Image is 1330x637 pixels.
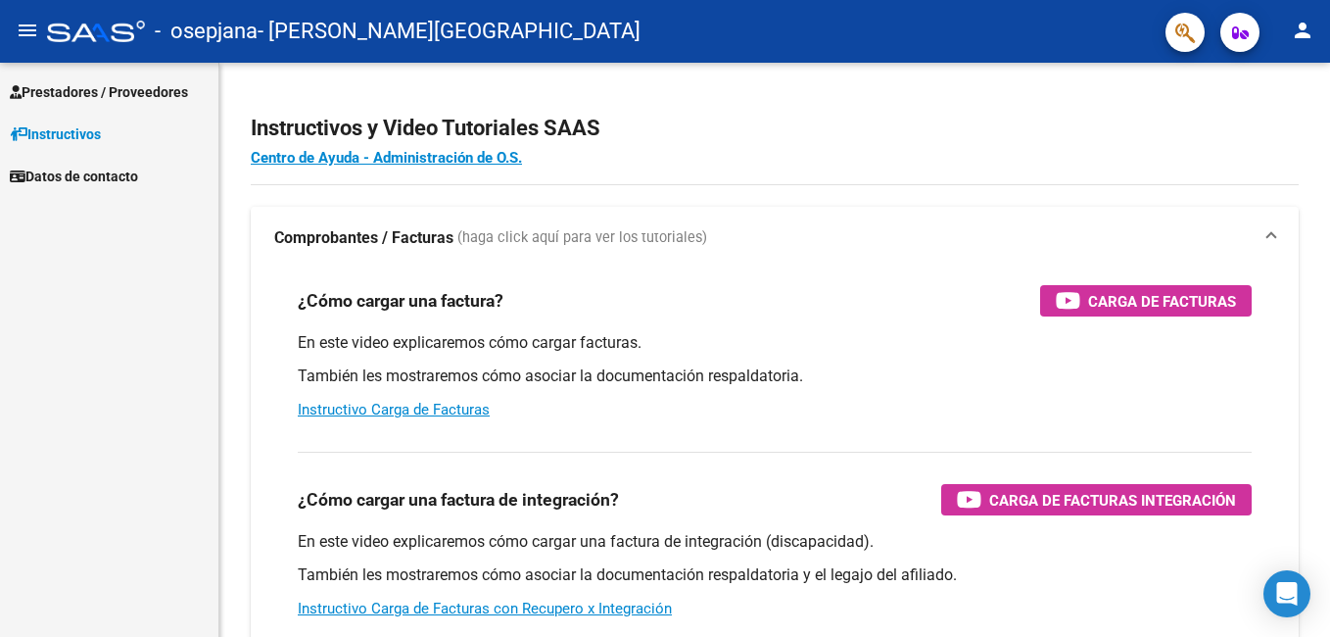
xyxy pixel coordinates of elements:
[251,110,1299,147] h2: Instructivos y Video Tutoriales SAAS
[10,81,188,103] span: Prestadores / Proveedores
[298,600,672,617] a: Instructivo Carga de Facturas con Recupero x Integración
[941,484,1252,515] button: Carga de Facturas Integración
[298,401,490,418] a: Instructivo Carga de Facturas
[298,366,1252,387] p: También les mostraremos cómo asociar la documentación respaldatoria.
[457,227,707,249] span: (haga click aquí para ver los tutoriales)
[16,19,39,42] mat-icon: menu
[298,332,1252,354] p: En este video explicaremos cómo cargar facturas.
[1263,570,1310,617] div: Open Intercom Messenger
[1088,289,1236,314] span: Carga de Facturas
[258,10,641,53] span: - [PERSON_NAME][GEOGRAPHIC_DATA]
[1291,19,1314,42] mat-icon: person
[1040,285,1252,317] button: Carga de Facturas
[298,531,1252,553] p: En este video explicaremos cómo cargar una factura de integración (discapacidad).
[298,564,1252,586] p: También les mostraremos cómo asociar la documentación respaldatoria y el legajo del afiliado.
[989,488,1236,513] span: Carga de Facturas Integración
[251,149,522,167] a: Centro de Ayuda - Administración de O.S.
[155,10,258,53] span: - osepjana
[10,123,101,145] span: Instructivos
[274,227,453,249] strong: Comprobantes / Facturas
[298,287,503,315] h3: ¿Cómo cargar una factura?
[251,207,1299,269] mat-expansion-panel-header: Comprobantes / Facturas (haga click aquí para ver los tutoriales)
[10,166,138,187] span: Datos de contacto
[298,486,619,514] h3: ¿Cómo cargar una factura de integración?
